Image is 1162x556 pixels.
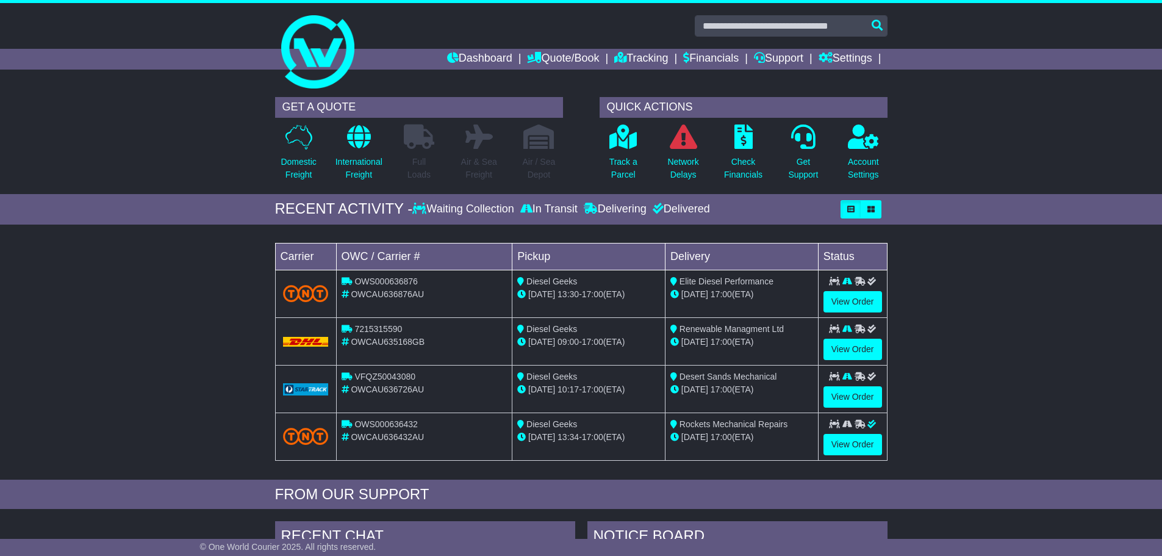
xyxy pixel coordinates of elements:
[823,339,882,360] a: View Order
[723,124,763,188] a: CheckFinancials
[680,419,787,429] span: Rockets Mechanical Repairs
[582,432,603,442] span: 17:00
[275,521,575,554] div: RECENT CHAT
[283,337,329,347] img: DHL.png
[670,288,813,301] div: (ETA)
[517,431,660,444] div: - (ETA)
[754,49,803,70] a: Support
[787,124,819,188] a: GetSupport
[351,385,424,394] span: OWCAU636726AU
[582,385,603,394] span: 17:00
[818,243,887,270] td: Status
[680,324,784,334] span: Renewable Managment Ltd
[847,124,880,188] a: AccountSettings
[527,49,599,70] a: Quote/Book
[581,203,650,216] div: Delivering
[528,337,555,347] span: [DATE]
[724,156,762,181] p: Check Financials
[667,156,698,181] p: Network Delays
[512,243,665,270] td: Pickup
[582,337,603,347] span: 17:00
[281,156,316,181] p: Domestic Freight
[523,156,556,181] p: Air / Sea Depot
[354,276,418,286] span: OWS000636876
[711,289,732,299] span: 17:00
[200,542,376,552] span: © One World Courier 2025. All rights reserved.
[681,289,708,299] span: [DATE]
[275,200,413,218] div: RECENT ACTIVITY -
[354,324,402,334] span: 7215315590
[526,419,577,429] span: Diesel Geeks
[528,289,555,299] span: [DATE]
[670,336,813,348] div: (ETA)
[609,124,638,188] a: Track aParcel
[517,203,581,216] div: In Transit
[283,285,329,301] img: TNT_Domestic.png
[670,431,813,444] div: (ETA)
[848,156,879,181] p: Account Settings
[680,372,777,381] span: Desert Sands Mechanical
[788,156,818,181] p: Get Support
[670,383,813,396] div: (ETA)
[582,289,603,299] span: 17:00
[823,386,882,408] a: View Order
[526,276,577,286] span: Diesel Geeks
[461,156,497,181] p: Air & Sea Freight
[819,49,872,70] a: Settings
[275,486,888,504] div: FROM OUR SUPPORT
[283,383,329,395] img: GetCarrierServiceLogo
[336,243,512,270] td: OWC / Carrier #
[558,289,579,299] span: 13:30
[517,383,660,396] div: - (ETA)
[558,385,579,394] span: 10:17
[665,243,818,270] td: Delivery
[711,432,732,442] span: 17:00
[404,156,434,181] p: Full Loads
[354,372,415,381] span: VFQZ50043080
[447,49,512,70] a: Dashboard
[335,156,382,181] p: International Freight
[517,288,660,301] div: - (ETA)
[681,385,708,394] span: [DATE]
[280,124,317,188] a: DomesticFreight
[558,337,579,347] span: 09:00
[614,49,668,70] a: Tracking
[711,337,732,347] span: 17:00
[528,385,555,394] span: [DATE]
[354,419,418,429] span: OWS000636432
[275,97,563,118] div: GET A QUOTE
[526,372,577,381] span: Diesel Geeks
[351,289,424,299] span: OWCAU636876AU
[650,203,710,216] div: Delivered
[517,336,660,348] div: - (ETA)
[351,432,424,442] span: OWCAU636432AU
[275,243,336,270] td: Carrier
[600,97,888,118] div: QUICK ACTIONS
[528,432,555,442] span: [DATE]
[683,49,739,70] a: Financials
[412,203,517,216] div: Waiting Collection
[526,324,577,334] span: Diesel Geeks
[681,337,708,347] span: [DATE]
[667,124,699,188] a: NetworkDelays
[558,432,579,442] span: 13:34
[823,434,882,455] a: View Order
[351,337,425,347] span: OWCAU635168GB
[609,156,637,181] p: Track a Parcel
[681,432,708,442] span: [DATE]
[587,521,888,554] div: NOTICE BOARD
[711,385,732,394] span: 17:00
[823,291,882,312] a: View Order
[680,276,773,286] span: Elite Diesel Performance
[283,428,329,444] img: TNT_Domestic.png
[335,124,383,188] a: InternationalFreight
